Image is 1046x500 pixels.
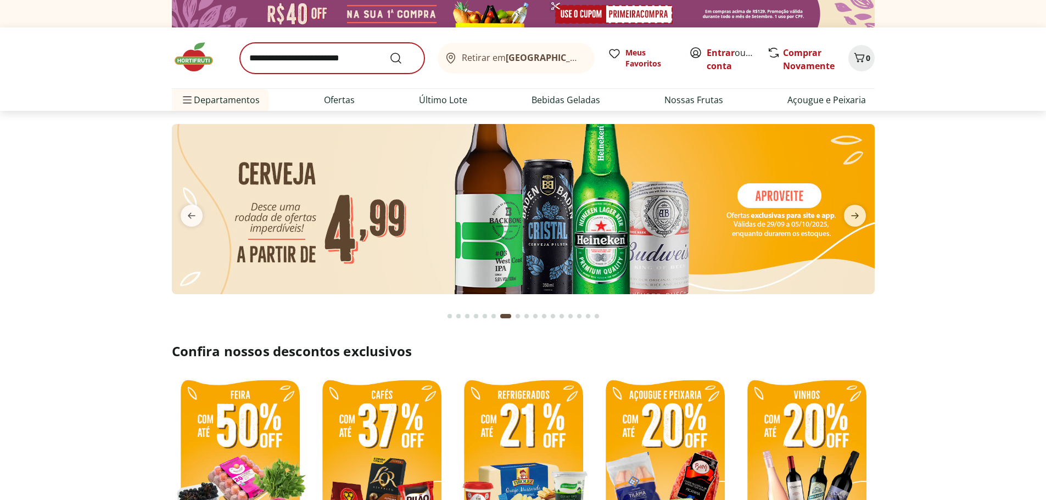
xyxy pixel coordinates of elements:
[866,53,870,63] span: 0
[462,53,583,63] span: Retirar em
[584,303,592,329] button: Go to page 16 from fs-carousel
[664,93,723,106] a: Nossas Frutas
[172,342,875,360] h2: Confira nossos descontos exclusivos
[172,41,227,74] img: Hortifruti
[608,47,676,69] a: Meus Favoritos
[707,46,756,72] span: ou
[848,45,875,71] button: Carrinho
[522,303,531,329] button: Go to page 9 from fs-carousel
[707,47,735,59] a: Entrar
[438,43,595,74] button: Retirar em[GEOGRAPHIC_DATA]/[GEOGRAPHIC_DATA]
[172,124,875,294] img: cervejas
[835,205,875,227] button: next
[575,303,584,329] button: Go to page 15 from fs-carousel
[324,93,355,106] a: Ofertas
[549,303,557,329] button: Go to page 12 from fs-carousel
[787,93,866,106] a: Açougue e Peixaria
[181,87,260,113] span: Departamentos
[506,52,691,64] b: [GEOGRAPHIC_DATA]/[GEOGRAPHIC_DATA]
[172,205,211,227] button: previous
[240,43,424,74] input: search
[531,303,540,329] button: Go to page 10 from fs-carousel
[389,52,416,65] button: Submit Search
[592,303,601,329] button: Go to page 17 from fs-carousel
[445,303,454,329] button: Go to page 1 from fs-carousel
[181,87,194,113] button: Menu
[472,303,480,329] button: Go to page 4 from fs-carousel
[454,303,463,329] button: Go to page 2 from fs-carousel
[498,303,513,329] button: Current page from fs-carousel
[480,303,489,329] button: Go to page 5 from fs-carousel
[463,303,472,329] button: Go to page 3 from fs-carousel
[625,47,676,69] span: Meus Favoritos
[540,303,549,329] button: Go to page 11 from fs-carousel
[513,303,522,329] button: Go to page 8 from fs-carousel
[557,303,566,329] button: Go to page 13 from fs-carousel
[566,303,575,329] button: Go to page 14 from fs-carousel
[419,93,467,106] a: Último Lote
[489,303,498,329] button: Go to page 6 from fs-carousel
[532,93,600,106] a: Bebidas Geladas
[707,47,767,72] a: Criar conta
[783,47,835,72] a: Comprar Novamente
